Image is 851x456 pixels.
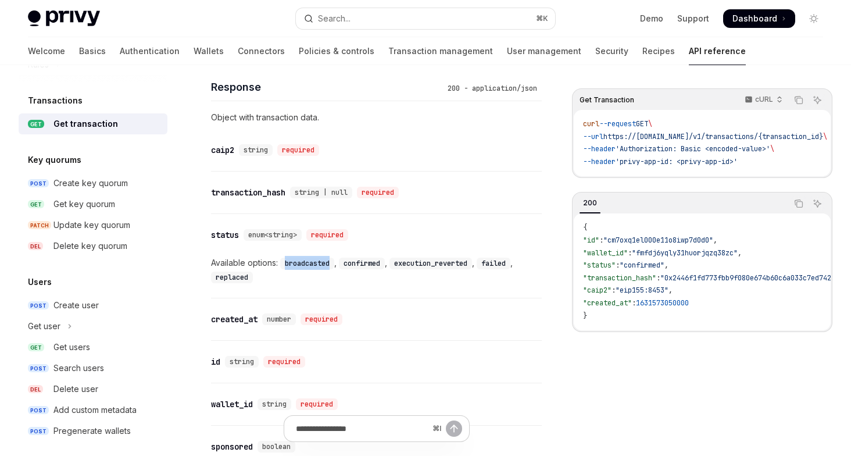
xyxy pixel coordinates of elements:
[388,37,493,65] a: Transaction management
[389,258,472,269] code: execution_reverted
[755,95,773,104] p: cURL
[580,95,634,105] span: Get Transaction
[19,236,167,256] a: DELDelete key quorum
[620,261,664,270] span: "confirmed"
[53,403,137,417] div: Add custom metadata
[632,248,738,258] span: "fmfdj6yqly31huorjqzq38zc"
[211,356,220,368] div: id
[28,179,49,188] span: POST
[296,8,555,29] button: Open search
[583,273,656,283] span: "transaction_hash"
[583,236,599,245] span: "id"
[636,119,648,129] span: GET
[656,273,660,283] span: :
[53,424,131,438] div: Pregenerate wallets
[53,382,98,396] div: Delete user
[28,364,49,373] span: POST
[53,218,130,232] div: Update key quorum
[583,132,603,141] span: --url
[28,301,49,310] span: POST
[599,236,603,245] span: :
[53,298,99,312] div: Create user
[583,286,612,295] span: "caip2"
[810,92,825,108] button: Ask AI
[357,187,399,198] div: required
[583,157,616,166] span: --header
[823,132,827,141] span: \
[299,37,374,65] a: Policies & controls
[19,400,167,421] a: POSTAdd custom metadata
[244,145,268,155] span: string
[583,311,587,320] span: }
[194,37,224,65] a: Wallets
[477,258,510,269] code: failed
[791,196,806,211] button: Copy the contents from the code block
[689,37,746,65] a: API reference
[318,12,351,26] div: Search...
[53,197,115,211] div: Get key quorum
[339,258,385,269] code: confirmed
[536,14,548,23] span: ⌘ K
[28,275,52,289] h5: Users
[616,261,620,270] span: :
[263,356,305,368] div: required
[19,337,167,358] a: GETGet users
[583,223,587,232] span: {
[280,258,334,269] code: broadcasted
[583,144,616,154] span: --header
[28,200,44,209] span: GET
[603,132,823,141] span: https://[DOMAIN_NAME]/v1/transactions/{transaction_id}
[603,236,713,245] span: "cm7oxq1el000e11o8iwp7d0d0"
[28,319,60,333] div: Get user
[19,316,167,337] button: Toggle Get user section
[791,92,806,108] button: Copy the contents from the code block
[211,111,542,124] p: Object with transaction data.
[295,188,348,197] span: string | null
[732,13,777,24] span: Dashboard
[28,343,44,352] span: GET
[583,298,632,308] span: "created_at"
[770,144,774,154] span: \
[723,9,795,28] a: Dashboard
[507,37,581,65] a: User management
[443,83,542,94] div: 200 - application/json
[580,196,600,210] div: 200
[211,313,258,325] div: created_at
[616,157,738,166] span: 'privy-app-id: <privy-app-id>'
[599,119,636,129] span: --request
[612,286,616,295] span: :
[804,9,823,28] button: Toggle dark mode
[19,194,167,215] a: GETGet key quorum
[301,313,342,325] div: required
[477,256,515,270] div: ,
[810,196,825,211] button: Ask AI
[628,248,632,258] span: :
[120,37,180,65] a: Authentication
[211,187,285,198] div: transaction_hash
[280,256,339,270] div: ,
[53,117,118,131] div: Get transaction
[339,256,389,270] div: ,
[306,229,348,241] div: required
[211,272,253,283] code: replaced
[668,286,673,295] span: ,
[738,90,788,110] button: cURL
[28,153,81,167] h5: Key quorums
[53,361,104,375] div: Search users
[28,406,49,415] span: POST
[19,358,167,379] a: POSTSearch users
[230,357,254,366] span: string
[28,10,100,27] img: light logo
[53,239,127,253] div: Delete key quorum
[267,315,291,324] span: number
[677,13,709,24] a: Support
[583,248,628,258] span: "wallet_id"
[28,120,44,129] span: GET
[664,261,668,270] span: ,
[277,144,319,156] div: required
[636,298,689,308] span: 1631573050000
[262,400,287,409] span: string
[79,37,106,65] a: Basics
[28,242,43,251] span: DEL
[616,286,668,295] span: "eip155:8453"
